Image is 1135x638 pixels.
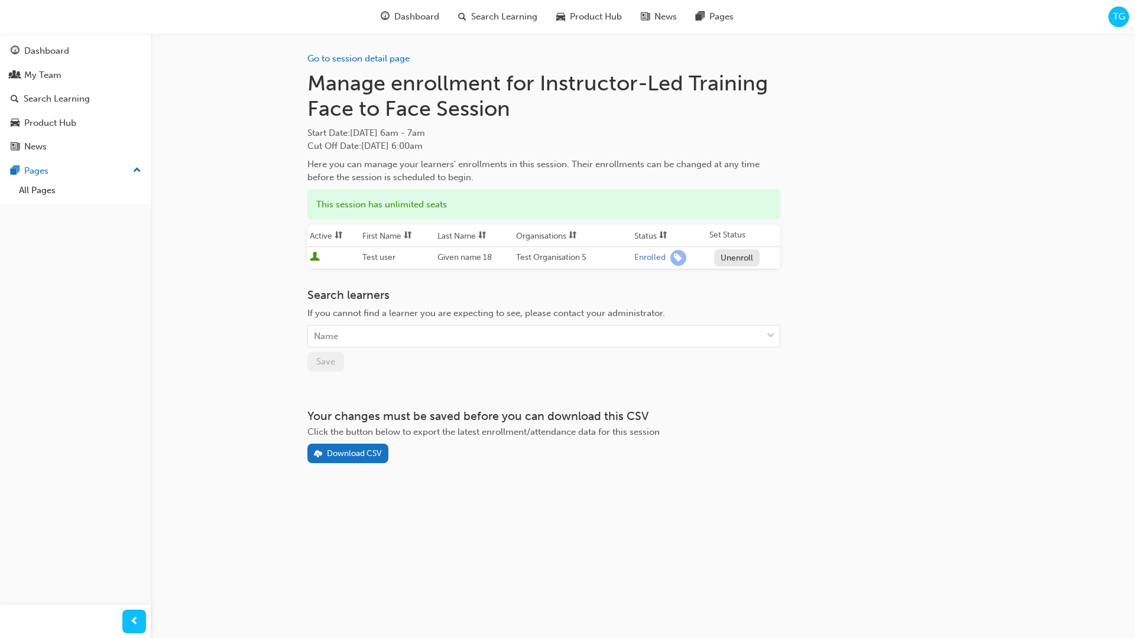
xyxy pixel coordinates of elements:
[394,10,439,24] span: Dashboard
[14,181,146,200] a: All Pages
[670,250,686,266] span: learningRecordVerb_ENROLL-icon
[11,142,20,152] span: news-icon
[310,252,320,263] span: User is active
[696,9,705,24] span: pages-icon
[767,328,775,344] span: down-icon
[1113,10,1125,24] span: TG
[547,5,631,29] a: car-iconProduct Hub
[307,70,780,122] h1: Manage enrollment for Instructor-Led Training Face to Face Session
[449,5,547,29] a: search-iconSearch Learning
[11,166,20,177] span: pages-icon
[654,10,677,24] span: News
[314,450,322,460] span: download-icon
[350,128,425,138] span: [DATE] 6am - 7am
[11,46,20,57] span: guage-icon
[24,69,61,82] div: My Team
[307,444,389,463] button: Download CSV
[435,224,513,247] th: Toggle SortBy
[641,9,650,24] span: news-icon
[11,94,19,105] span: search-icon
[5,38,146,160] button: DashboardMy TeamSearch LearningProduct HubNews
[24,140,47,154] div: News
[631,5,686,29] a: news-iconNews
[478,231,487,241] span: sorting-icon
[709,10,734,24] span: Pages
[307,126,780,140] span: Start Date :
[307,308,665,318] span: If you cannot find a learner you are expecting to see, please contact your administrator.
[307,189,780,220] div: This session has unlimited seats
[24,164,48,178] div: Pages
[514,224,632,247] th: Toggle SortBy
[307,409,780,423] h3: Your changes must be saved before you can download this CSV
[686,5,743,29] a: pages-iconPages
[371,5,449,29] a: guage-iconDashboard
[5,88,146,110] a: Search Learning
[5,160,146,182] button: Pages
[316,356,335,367] span: Save
[569,231,577,241] span: sorting-icon
[130,614,139,629] span: prev-icon
[707,224,780,247] th: Set Status
[516,251,630,265] div: Test Organisation 5
[1108,6,1129,27] button: TG
[714,249,760,266] button: Unenroll
[360,224,435,247] th: Toggle SortBy
[307,288,780,302] h3: Search learners
[5,40,146,62] a: Dashboard
[381,9,390,24] span: guage-icon
[659,231,667,241] span: sorting-icon
[335,231,343,241] span: sorting-icon
[437,252,492,262] span: Given name 18
[307,427,660,437] span: Click the button below to export the latest enrollment/attendance data for this session
[133,163,141,178] span: up-icon
[634,252,666,263] div: Enrolled
[362,252,395,262] span: Test user
[327,448,382,458] div: Download CSV
[24,116,76,130] div: Product Hub
[307,158,780,184] div: Here you can manage your learners' enrollments in this session. Their enrollments can be changed ...
[404,231,412,241] span: sorting-icon
[570,10,622,24] span: Product Hub
[307,224,361,247] th: Toggle SortBy
[24,44,69,58] div: Dashboard
[5,64,146,86] a: My Team
[5,136,146,158] a: News
[11,70,20,81] span: people-icon
[556,9,565,24] span: car-icon
[471,10,537,24] span: Search Learning
[307,141,423,151] span: Cut Off Date : [DATE] 6:00am
[5,112,146,134] a: Product Hub
[632,224,707,247] th: Toggle SortBy
[11,118,20,129] span: car-icon
[24,92,90,106] div: Search Learning
[307,352,344,372] button: Save
[307,53,410,64] a: Go to session detail page
[458,9,466,24] span: search-icon
[314,330,338,343] div: Name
